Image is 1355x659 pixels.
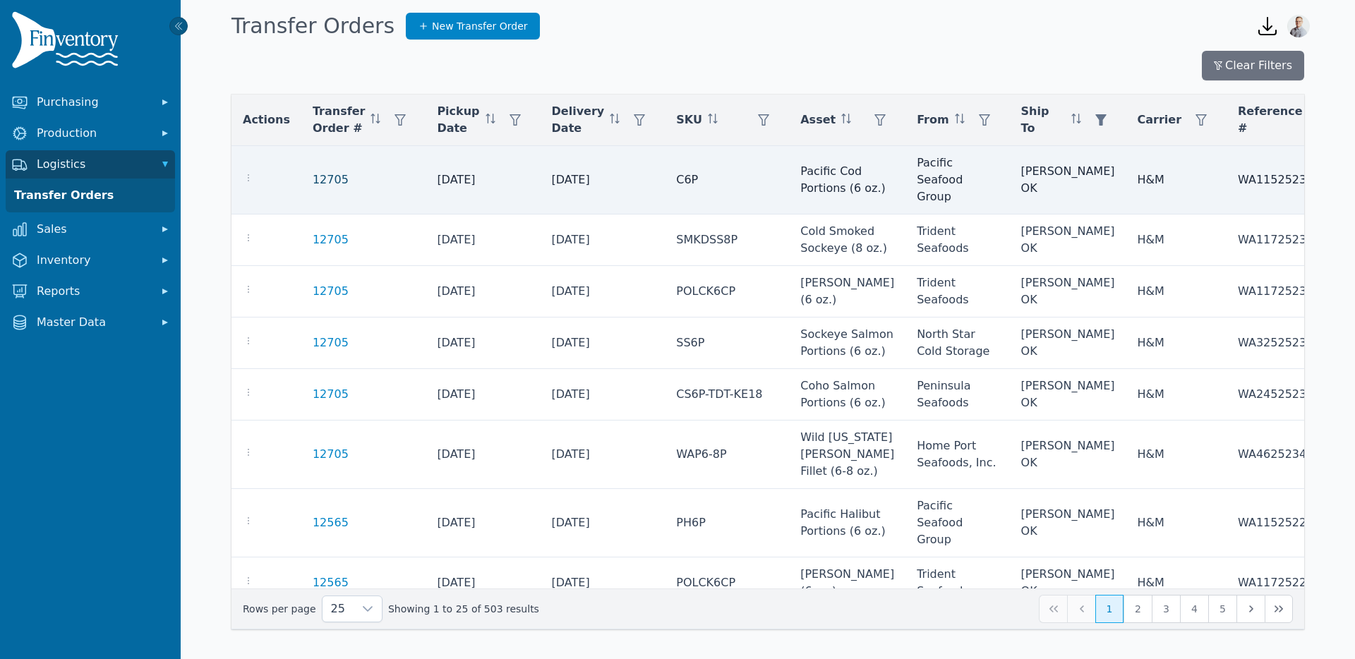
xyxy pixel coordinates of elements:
[426,557,540,609] td: [DATE]
[665,318,789,369] td: SS6P
[905,489,1009,557] td: Pacific Seafood Group
[541,489,666,557] td: [DATE]
[313,171,349,188] a: 12705
[8,181,172,210] a: Transfer Orders
[6,246,175,274] button: Inventory
[789,266,905,318] td: [PERSON_NAME] (6 oz.)
[1126,489,1227,557] td: H&M
[1265,595,1293,623] button: Last Page
[426,421,540,489] td: [DATE]
[789,557,905,609] td: [PERSON_NAME] (6 oz.)
[37,156,150,173] span: Logistics
[432,19,528,33] span: New Transfer Order
[541,557,666,609] td: [DATE]
[905,214,1009,266] td: Trident Seafoods
[1010,266,1126,318] td: [PERSON_NAME] OK
[243,111,290,128] span: Actions
[6,150,175,179] button: Logistics
[789,318,905,369] td: Sockeye Salmon Portions (6 oz.)
[37,283,150,300] span: Reports
[1126,369,1227,421] td: H&M
[37,252,150,269] span: Inventory
[6,277,175,306] button: Reports
[665,489,789,557] td: PH6P
[665,557,789,609] td: POLCK6CP
[917,111,948,128] span: From
[37,221,150,238] span: Sales
[1180,595,1208,623] button: Page 4
[1010,318,1126,369] td: [PERSON_NAME] OK
[1010,146,1126,214] td: [PERSON_NAME] OK
[313,283,349,300] a: 12705
[665,421,789,489] td: WAP6-8P
[6,215,175,243] button: Sales
[426,489,540,557] td: [DATE]
[313,514,349,531] a: 12565
[313,231,349,248] a: 12705
[1010,421,1126,489] td: [PERSON_NAME] OK
[313,334,349,351] a: 12705
[1208,595,1236,623] button: Page 5
[437,103,479,137] span: Pickup Date
[789,214,905,266] td: Cold Smoked Sockeye (8 oz.)
[541,318,666,369] td: [DATE]
[313,446,349,463] a: 12705
[789,369,905,421] td: Coho Salmon Portions (6 oz.)
[426,369,540,421] td: [DATE]
[1010,214,1126,266] td: [PERSON_NAME] OK
[789,489,905,557] td: Pacific Halibut Portions (6 oz.)
[665,369,789,421] td: CS6P-TDT-KE18
[6,88,175,116] button: Purchasing
[323,596,354,622] span: Rows per page
[37,94,150,111] span: Purchasing
[313,386,349,403] a: 12705
[1138,111,1182,128] span: Carrier
[665,266,789,318] td: POLCK6CP
[406,13,540,40] a: New Transfer Order
[676,111,702,128] span: SKU
[1010,369,1126,421] td: [PERSON_NAME] OK
[231,13,395,39] h1: Transfer Orders
[6,308,175,337] button: Master Data
[541,421,666,489] td: [DATE]
[1010,557,1126,609] td: [PERSON_NAME] OK
[665,146,789,214] td: C6P
[1126,557,1227,609] td: H&M
[313,103,365,137] span: Transfer Order #
[541,369,666,421] td: [DATE]
[426,318,540,369] td: [DATE]
[426,146,540,214] td: [DATE]
[426,266,540,318] td: [DATE]
[552,103,605,137] span: Delivery Date
[541,146,666,214] td: [DATE]
[1202,51,1304,80] button: Clear Filters
[905,421,1009,489] td: Home Port Seafoods, Inc.
[1124,595,1152,623] button: Page 2
[388,602,539,616] span: Showing 1 to 25 of 503 results
[11,11,124,74] img: Finventory
[1126,421,1227,489] td: H&M
[37,125,150,142] span: Production
[789,421,905,489] td: Wild [US_STATE] [PERSON_NAME] Fillet (6-8 oz.)
[1126,318,1227,369] td: H&M
[1287,15,1310,37] img: Joshua Benton
[1126,146,1227,214] td: H&M
[426,214,540,266] td: [DATE]
[905,146,1009,214] td: Pacific Seafood Group
[800,111,836,128] span: Asset
[905,557,1009,609] td: Trident Seafoods
[541,214,666,266] td: [DATE]
[1095,595,1124,623] button: Page 1
[1010,489,1126,557] td: [PERSON_NAME] OK
[1152,595,1180,623] button: Page 3
[1126,266,1227,318] td: H&M
[1238,103,1302,137] span: Reference #
[789,146,905,214] td: Pacific Cod Portions (6 oz.)
[1236,595,1265,623] button: Next Page
[905,266,1009,318] td: Trident Seafoods
[665,214,789,266] td: SMKDSS8P
[905,369,1009,421] td: Peninsula Seafoods
[541,266,666,318] td: [DATE]
[905,318,1009,369] td: North Star Cold Storage
[313,574,349,591] a: 12565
